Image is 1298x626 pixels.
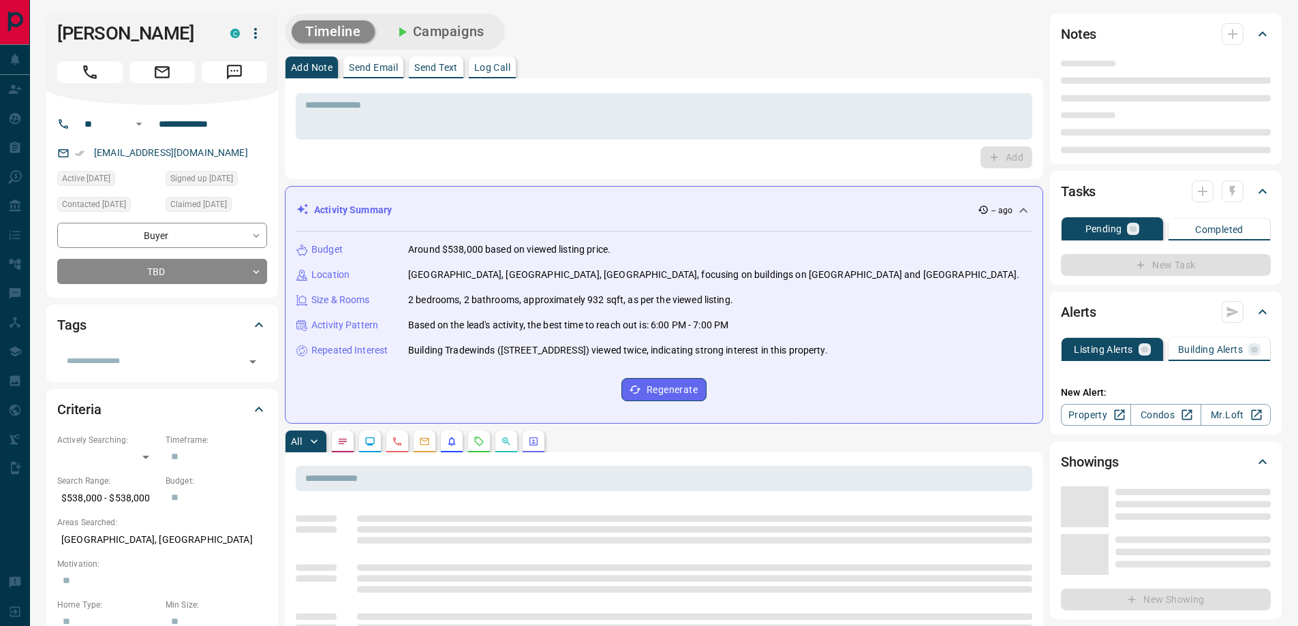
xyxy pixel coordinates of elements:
[1074,345,1133,354] p: Listing Alerts
[414,63,458,72] p: Send Text
[57,61,123,83] span: Call
[408,242,611,257] p: Around $538,000 based on viewed listing price.
[94,147,248,158] a: [EMAIL_ADDRESS][DOMAIN_NAME]
[380,20,498,43] button: Campaigns
[1130,404,1201,426] a: Condos
[474,63,510,72] p: Log Call
[501,436,512,447] svg: Opportunities
[991,204,1013,217] p: -- ago
[243,352,262,371] button: Open
[1061,18,1271,50] div: Notes
[1061,301,1096,323] h2: Alerts
[57,558,267,570] p: Motivation:
[1195,225,1243,234] p: Completed
[57,398,102,420] h2: Criteria
[57,487,159,510] p: $538,000 - $538,000
[166,599,267,611] p: Min Size:
[62,172,110,185] span: Active [DATE]
[349,63,398,72] p: Send Email
[408,268,1019,282] p: [GEOGRAPHIC_DATA], [GEOGRAPHIC_DATA], [GEOGRAPHIC_DATA], focusing on buildings on [GEOGRAPHIC_DAT...
[311,242,343,257] p: Budget
[314,203,392,217] p: Activity Summary
[408,343,828,358] p: Building Tradewinds ([STREET_ADDRESS]) viewed twice, indicating strong interest in this property.
[57,516,267,529] p: Areas Searched:
[1061,404,1131,426] a: Property
[57,434,159,446] p: Actively Searching:
[170,172,233,185] span: Signed up [DATE]
[166,171,267,190] div: Thu Feb 06 2025
[621,378,707,401] button: Regenerate
[166,475,267,487] p: Budget:
[296,198,1032,223] div: Activity Summary-- ago
[166,197,267,216] div: Sun Aug 31 2025
[131,116,147,132] button: Open
[57,309,267,341] div: Tags
[1061,445,1271,478] div: Showings
[311,268,350,282] p: Location
[311,343,388,358] p: Repeated Interest
[202,61,267,83] span: Message
[446,436,457,447] svg: Listing Alerts
[291,437,302,446] p: All
[365,436,375,447] svg: Lead Browsing Activity
[57,223,267,248] div: Buyer
[528,436,539,447] svg: Agent Actions
[1085,224,1122,234] p: Pending
[62,198,126,211] span: Contacted [DATE]
[57,529,267,551] p: [GEOGRAPHIC_DATA], [GEOGRAPHIC_DATA]
[57,393,267,426] div: Criteria
[419,436,430,447] svg: Emails
[1061,175,1271,208] div: Tasks
[337,436,348,447] svg: Notes
[230,29,240,38] div: condos.ca
[57,259,267,284] div: TBD
[408,318,728,332] p: Based on the lead's activity, the best time to reach out is: 6:00 PM - 7:00 PM
[1061,451,1119,473] h2: Showings
[474,436,484,447] svg: Requests
[1061,181,1096,202] h2: Tasks
[57,171,159,190] div: Wed Sep 10 2025
[311,293,370,307] p: Size & Rooms
[408,293,733,307] p: 2 bedrooms, 2 bathrooms, approximately 932 sqft, as per the viewed listing.
[57,475,159,487] p: Search Range:
[291,63,333,72] p: Add Note
[75,148,84,158] svg: Email Verified
[1178,345,1243,354] p: Building Alerts
[392,436,403,447] svg: Calls
[170,198,227,211] span: Claimed [DATE]
[166,434,267,446] p: Timeframe:
[1061,386,1271,400] p: New Alert:
[57,314,86,336] h2: Tags
[1061,23,1096,45] h2: Notes
[1061,296,1271,328] div: Alerts
[129,61,195,83] span: Email
[57,22,210,44] h1: [PERSON_NAME]
[57,197,159,216] div: Sun Aug 31 2025
[1201,404,1271,426] a: Mr.Loft
[292,20,375,43] button: Timeline
[57,599,159,611] p: Home Type:
[311,318,378,332] p: Activity Pattern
